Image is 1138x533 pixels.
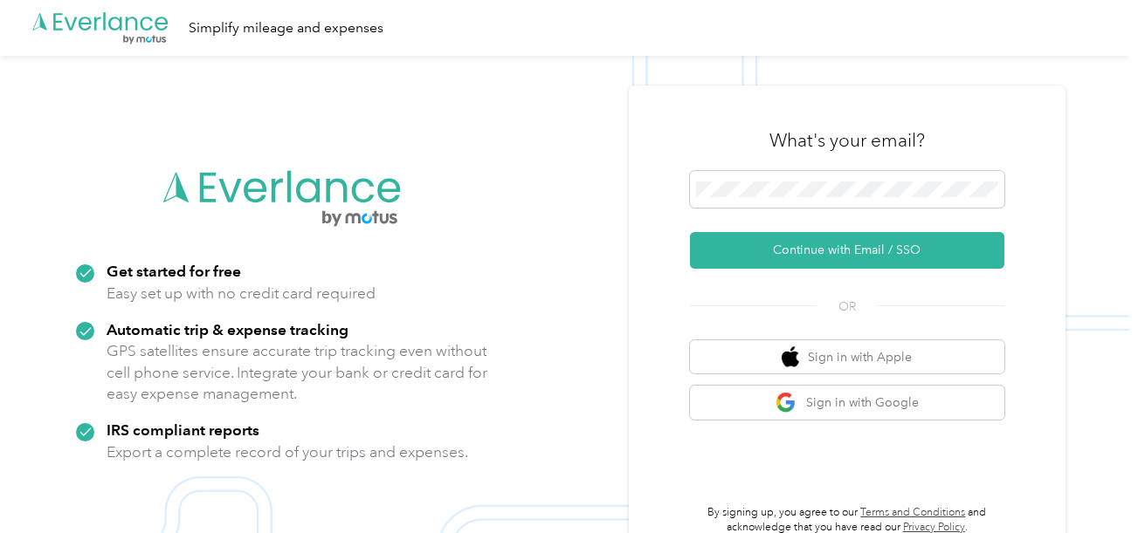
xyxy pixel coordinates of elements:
[690,386,1004,420] button: google logoSign in with Google
[107,283,376,304] p: Easy set up with no credit card required
[776,392,797,413] img: google logo
[690,232,1004,269] button: Continue with Email / SSO
[107,420,259,439] strong: IRS compliant reports
[107,320,348,338] strong: Automatic trip & expense tracking
[107,262,241,280] strong: Get started for free
[1040,435,1138,533] iframe: Everlance-gr Chat Button Frame
[860,506,965,519] a: Terms and Conditions
[817,297,878,316] span: OR
[690,340,1004,374] button: apple logoSign in with Apple
[107,340,488,405] p: GPS satellites ensure accurate trip tracking even without cell phone service. Integrate your bank...
[107,441,468,463] p: Export a complete record of your trips and expenses.
[782,346,799,368] img: apple logo
[769,128,925,153] h3: What's your email?
[189,17,383,39] div: Simplify mileage and expenses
